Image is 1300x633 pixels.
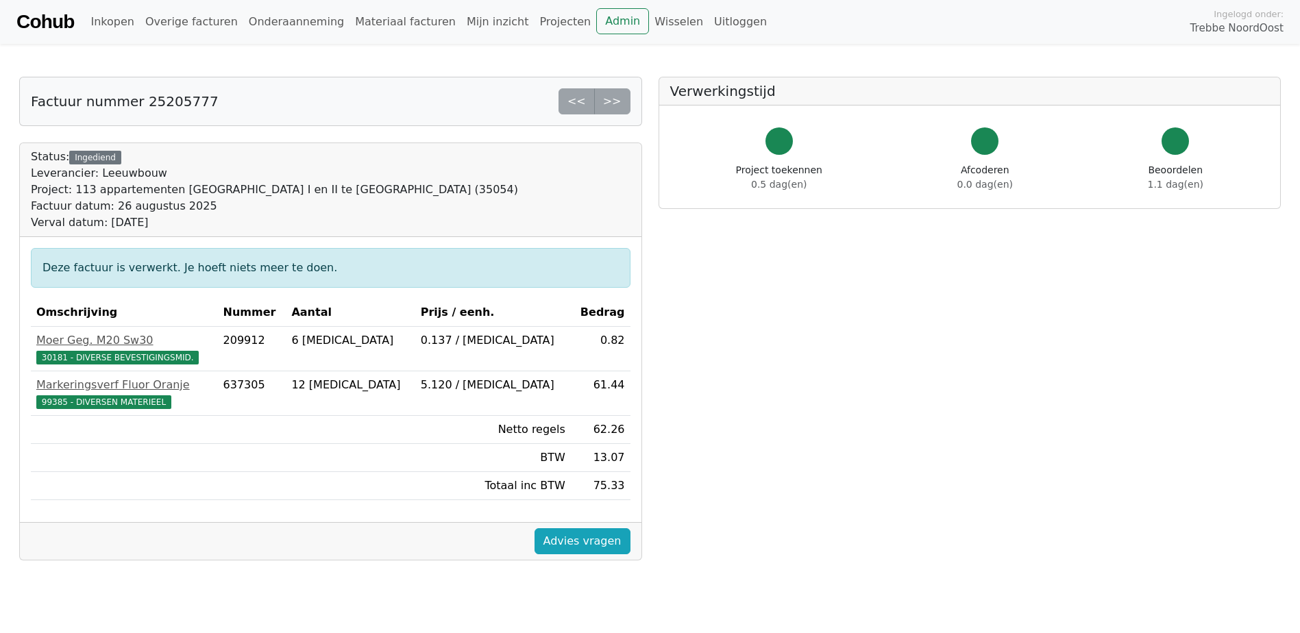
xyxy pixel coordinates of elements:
[571,444,630,472] td: 13.07
[736,163,822,192] div: Project toekennen
[957,179,1013,190] span: 0.0 dag(en)
[31,149,518,231] div: Status:
[596,8,649,34] a: Admin
[534,8,596,36] a: Projecten
[36,332,212,349] div: Moer Geg. M20 Sw30
[1190,21,1284,36] span: Trebbe NoordOost
[1148,179,1203,190] span: 1.1 dag(en)
[218,327,286,371] td: 209912
[286,299,415,327] th: Aantal
[31,198,518,214] div: Factuur datum: 26 augustus 2025
[571,371,630,416] td: 61.44
[16,5,74,38] a: Cohub
[571,472,630,500] td: 75.33
[421,377,565,393] div: 5.120 / [MEDICAL_DATA]
[415,472,571,500] td: Totaal inc BTW
[218,371,286,416] td: 637305
[291,377,409,393] div: 12 [MEDICAL_DATA]
[957,163,1013,192] div: Afcoderen
[571,327,630,371] td: 0.82
[31,214,518,231] div: Verval datum: [DATE]
[243,8,349,36] a: Onderaanneming
[421,332,565,349] div: 0.137 / [MEDICAL_DATA]
[1148,163,1203,192] div: Beoordelen
[36,377,212,410] a: Markeringsverf Fluor Oranje99385 - DIVERSEN MATERIEEL
[31,182,518,198] div: Project: 113 appartementen [GEOGRAPHIC_DATA] I en II te [GEOGRAPHIC_DATA] (35054)
[218,299,286,327] th: Nummer
[535,528,630,554] a: Advies vragen
[36,377,212,393] div: Markeringsverf Fluor Oranje
[291,332,409,349] div: 6 [MEDICAL_DATA]
[571,416,630,444] td: 62.26
[349,8,461,36] a: Materiaal facturen
[69,151,121,164] div: Ingediend
[670,83,1270,99] h5: Verwerkingstijd
[1214,8,1284,21] span: Ingelogd onder:
[415,444,571,472] td: BTW
[461,8,535,36] a: Mijn inzicht
[751,179,807,190] span: 0.5 dag(en)
[36,395,171,409] span: 99385 - DIVERSEN MATERIEEL
[85,8,139,36] a: Inkopen
[31,93,219,110] h5: Factuur nummer 25205777
[36,351,199,364] span: 30181 - DIVERSE BEVESTIGINGSMID.
[36,332,212,365] a: Moer Geg. M20 Sw3030181 - DIVERSE BEVESTIGINGSMID.
[649,8,709,36] a: Wisselen
[415,299,571,327] th: Prijs / eenh.
[31,165,518,182] div: Leverancier: Leeuwbouw
[415,416,571,444] td: Netto regels
[709,8,772,36] a: Uitloggen
[31,299,218,327] th: Omschrijving
[31,248,630,288] div: Deze factuur is verwerkt. Je hoeft niets meer te doen.
[571,299,630,327] th: Bedrag
[140,8,243,36] a: Overige facturen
